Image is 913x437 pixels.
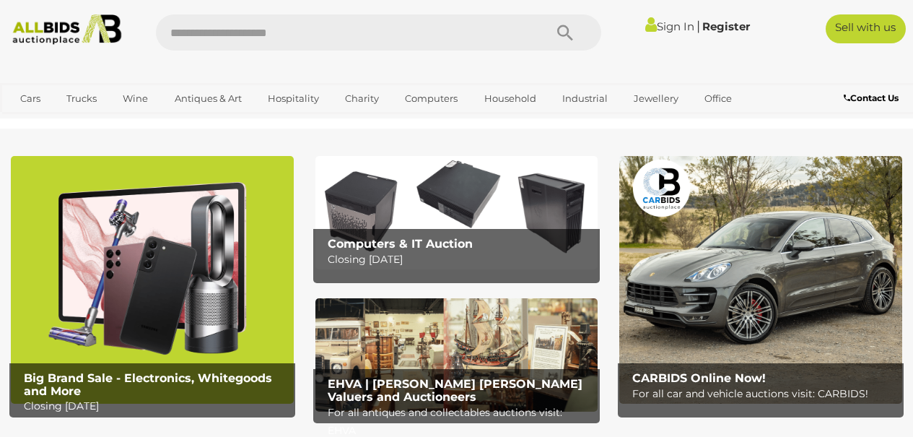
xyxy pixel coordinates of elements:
img: Computers & IT Auction [315,156,598,269]
p: Closing [DATE] [328,251,592,269]
a: CARBIDS Online Now! CARBIDS Online Now! For all car and vehicle auctions visit: CARBIDS! [619,156,902,404]
a: Industrial [553,87,617,111]
b: CARBIDS Online Now! [632,371,766,385]
b: Computers & IT Auction [328,237,473,251]
a: Jewellery [624,87,688,111]
a: Hospitality [258,87,328,111]
a: Computers & IT Auction Computers & IT Auction Closing [DATE] [315,156,598,269]
p: Closing [DATE] [24,397,288,415]
b: EHVA | [PERSON_NAME] [PERSON_NAME] Valuers and Auctioneers [328,377,582,404]
a: Contact Us [844,90,902,106]
a: Household [475,87,546,111]
img: EHVA | Evans Hastings Valuers and Auctioneers [315,298,598,412]
b: Contact Us [844,92,899,103]
a: Wine [113,87,157,111]
a: Office [695,87,741,111]
a: Sign In [645,20,694,33]
img: Big Brand Sale - Electronics, Whitegoods and More [11,156,294,404]
a: Computers [396,87,467,111]
b: Big Brand Sale - Electronics, Whitegoods and More [24,371,272,398]
a: Sports [11,111,59,134]
a: [GEOGRAPHIC_DATA] [66,111,188,134]
img: CARBIDS Online Now! [619,156,902,404]
a: Antiques & Art [165,87,251,111]
p: For all car and vehicle auctions visit: CARBIDS! [632,385,896,403]
a: Register [702,20,750,33]
span: | [696,18,700,34]
a: Big Brand Sale - Electronics, Whitegoods and More Big Brand Sale - Electronics, Whitegoods and Mo... [11,156,294,404]
button: Search [529,14,601,51]
a: Sell with us [826,14,906,43]
a: EHVA | Evans Hastings Valuers and Auctioneers EHVA | [PERSON_NAME] [PERSON_NAME] Valuers and Auct... [315,298,598,412]
a: Cars [11,87,50,111]
img: Allbids.com.au [6,14,127,45]
a: Charity [336,87,388,111]
a: Trucks [57,87,106,111]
